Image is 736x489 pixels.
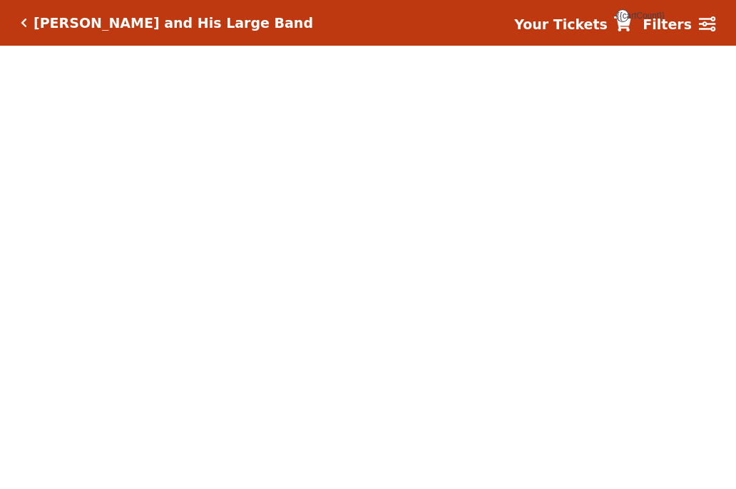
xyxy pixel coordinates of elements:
[643,14,715,35] a: Filters
[21,18,27,28] a: Click here to go back to filters
[643,16,692,32] strong: Filters
[616,9,629,22] span: {{cartCount}}
[514,14,631,35] a: Your Tickets {{cartCount}}
[514,16,608,32] strong: Your Tickets
[34,15,313,31] h5: [PERSON_NAME] and His Large Band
